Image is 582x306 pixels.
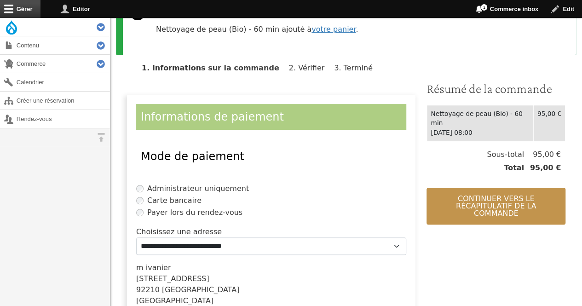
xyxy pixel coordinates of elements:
li: Informations sur la commande [142,64,287,72]
span: [GEOGRAPHIC_DATA] [136,296,213,305]
span: 92210 [136,285,160,294]
span: 95,00 € [524,149,561,160]
li: Terminé [334,64,380,72]
time: [DATE] 08:00 [431,129,472,136]
span: 1 [480,4,488,11]
button: Orientation horizontale [92,128,110,146]
li: Vérifier [289,64,332,72]
span: m [136,263,144,272]
label: Administrateur uniquement [147,183,249,194]
span: [STREET_ADDRESS] [136,274,209,283]
span: Informations de paiement [141,110,284,123]
span: [GEOGRAPHIC_DATA] [162,285,239,294]
button: Continuer vers le récapitulatif de la commande [426,188,565,225]
span: Total [504,162,524,173]
label: Choisissez une adresse [136,226,222,237]
span: Sous-total [487,149,524,160]
div: Nettoyage de peau (Bio) - 60 min [431,109,529,128]
span: Mode de paiement [141,150,244,163]
h3: Résumé de la commande [426,81,565,97]
span: 95,00 € [524,162,561,173]
a: votre panier [311,25,356,34]
label: Carte bancaire [147,195,202,206]
label: Payer lors du rendez-vous [147,207,242,218]
span: ivanier [146,263,171,272]
td: 95,00 € [533,105,565,141]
